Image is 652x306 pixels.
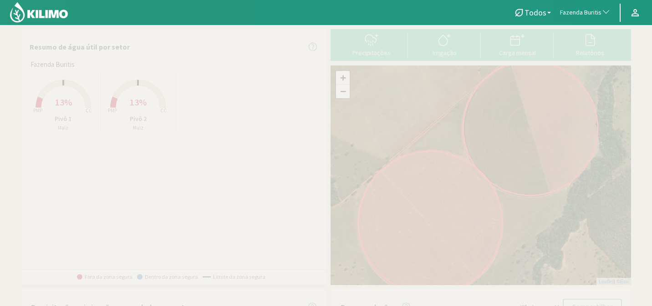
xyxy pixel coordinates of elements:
div: | © [596,278,631,286]
div: Irrigação [411,50,478,56]
button: Carga mensal [481,32,554,56]
span: 13% [130,96,147,108]
p: Pivô 1 [26,114,101,124]
span: Limite da zona segura [203,274,265,280]
a: Zoom out [336,85,350,98]
a: Leaflet [599,279,614,284]
div: Carga mensal [484,50,551,56]
button: Fazenda Buritis [555,3,615,23]
div: Precipitações [338,50,405,56]
button: Precipitações [335,32,408,56]
span: Fora da zona segura [77,274,132,280]
p: Maiz [26,124,101,132]
p: Resumo de água útil por setor [30,41,130,52]
tspan: CC [161,107,167,114]
span: Fazenda Buritis [560,8,601,17]
div: Relatórios [556,50,624,56]
p: Maiz [101,124,176,132]
span: Todos [525,8,546,17]
a: Esri [620,279,629,284]
img: Kilimo [9,1,69,23]
tspan: PMP [108,107,117,114]
span: 13% [55,96,72,108]
p: Pivô 2 [101,114,176,124]
span: Fazenda Buritis [31,60,75,70]
tspan: PMP [33,107,42,114]
span: Dentro da zona segura [137,274,198,280]
tspan: CC [86,107,92,114]
button: Irrigação [408,32,481,56]
button: Relatórios [554,32,627,56]
a: Zoom in [336,71,350,85]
